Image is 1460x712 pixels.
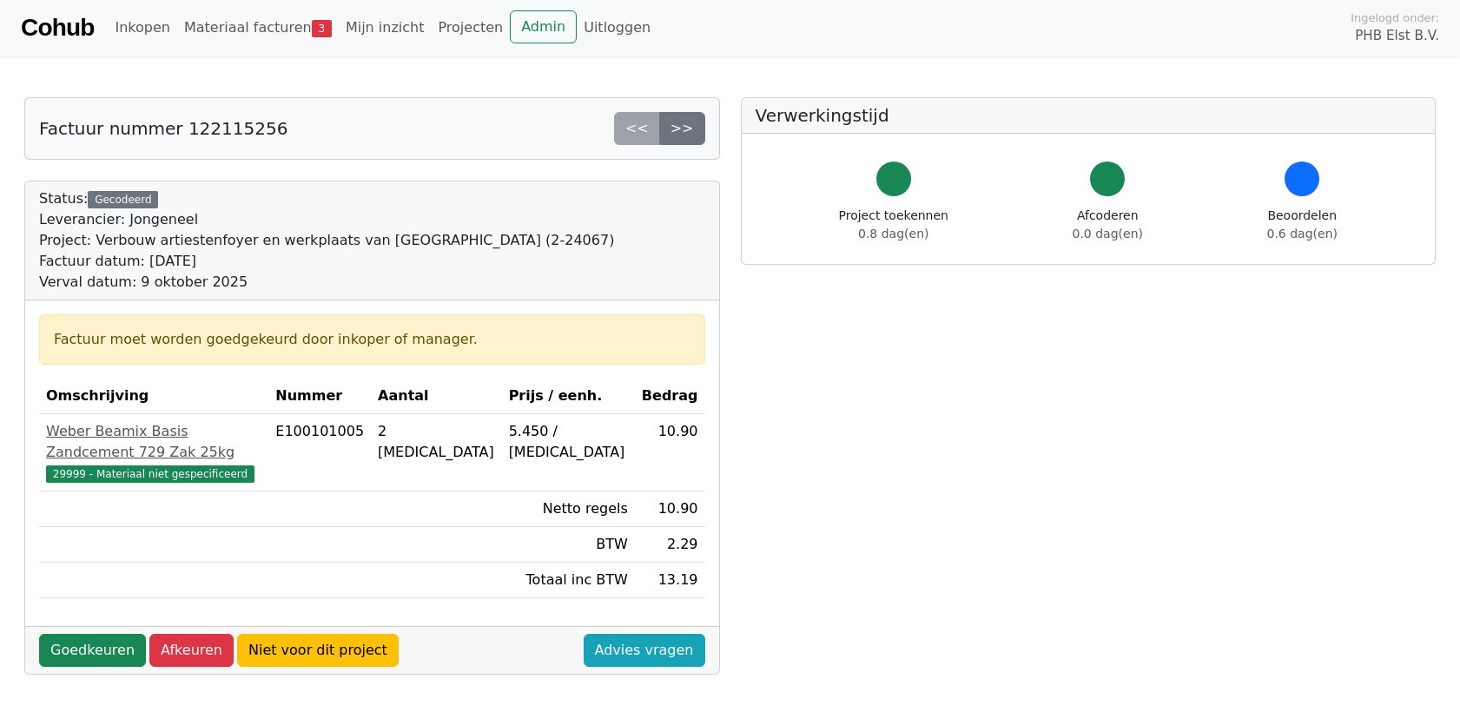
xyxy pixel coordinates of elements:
[635,527,705,563] td: 2.29
[635,491,705,527] td: 10.90
[659,112,705,145] a: >>
[21,7,94,49] a: Cohub
[46,421,261,463] div: Weber Beamix Basis Zandcement 729 Zak 25kg
[312,20,332,37] span: 3
[268,414,371,491] td: E100101005
[635,379,705,414] th: Bedrag
[1355,26,1439,46] span: PHB Elst B.V.
[502,527,635,563] td: BTW
[371,379,502,414] th: Aantal
[39,251,614,272] div: Factuur datum: [DATE]
[39,230,614,251] div: Project: Verbouw artiestenfoyer en werkplaats van [GEOGRAPHIC_DATA] (2-24067)
[1351,10,1439,26] span: Ingelogd onder:
[149,634,234,667] a: Afkeuren
[502,379,635,414] th: Prijs / eenh.
[339,10,432,45] a: Mijn inzicht
[88,191,158,208] div: Gecodeerd
[756,105,1422,126] h5: Verwerkingstijd
[1267,227,1338,241] span: 0.6 dag(en)
[839,207,948,243] div: Project toekennen
[509,421,628,463] div: 5.450 / [MEDICAL_DATA]
[510,10,577,43] a: Admin
[39,209,614,230] div: Leverancier: Jongeneel
[54,329,690,350] div: Factuur moet worden goedgekeurd door inkoper of manager.
[39,118,287,139] h5: Factuur nummer 122115256
[378,421,495,463] div: 2 [MEDICAL_DATA]
[1073,227,1143,241] span: 0.0 dag(en)
[108,10,176,45] a: Inkopen
[237,634,399,667] a: Niet voor dit project
[635,414,705,491] td: 10.90
[577,10,657,45] a: Uitloggen
[502,491,635,527] td: Netto regels
[584,634,705,667] a: Advies vragen
[177,10,339,45] a: Materiaal facturen3
[39,634,146,667] a: Goedkeuren
[39,188,614,293] div: Status:
[39,272,614,293] div: Verval datum: 9 oktober 2025
[858,227,928,241] span: 0.8 dag(en)
[46,465,254,483] span: 29999 - Materiaal niet gespecificeerd
[1267,207,1338,243] div: Beoordelen
[268,379,371,414] th: Nummer
[502,563,635,598] td: Totaal inc BTW
[39,379,268,414] th: Omschrijving
[46,421,261,484] a: Weber Beamix Basis Zandcement 729 Zak 25kg29999 - Materiaal niet gespecificeerd
[431,10,510,45] a: Projecten
[1073,207,1143,243] div: Afcoderen
[635,563,705,598] td: 13.19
